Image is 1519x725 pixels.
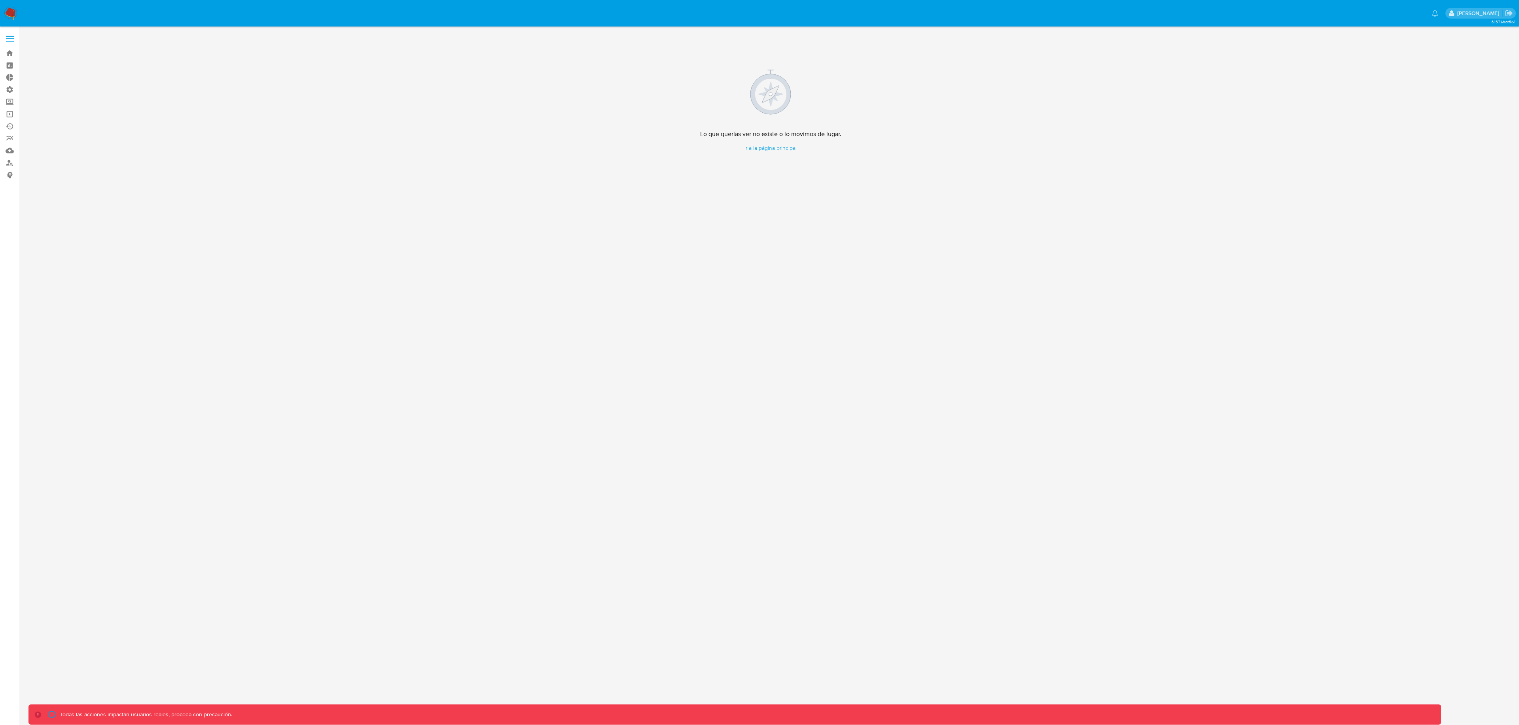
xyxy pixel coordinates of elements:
a: Salir [1505,9,1513,17]
h4: Lo que querías ver no existe o lo movimos de lugar. [700,130,841,138]
a: Ir a la página principal [700,144,841,152]
a: Notificaciones [1432,10,1438,17]
p: leandrojossue.ramirez@mercadolibre.com.co [1457,9,1502,17]
p: Todas las acciones impactan usuarios reales, proceda con precaución. [58,711,232,718]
